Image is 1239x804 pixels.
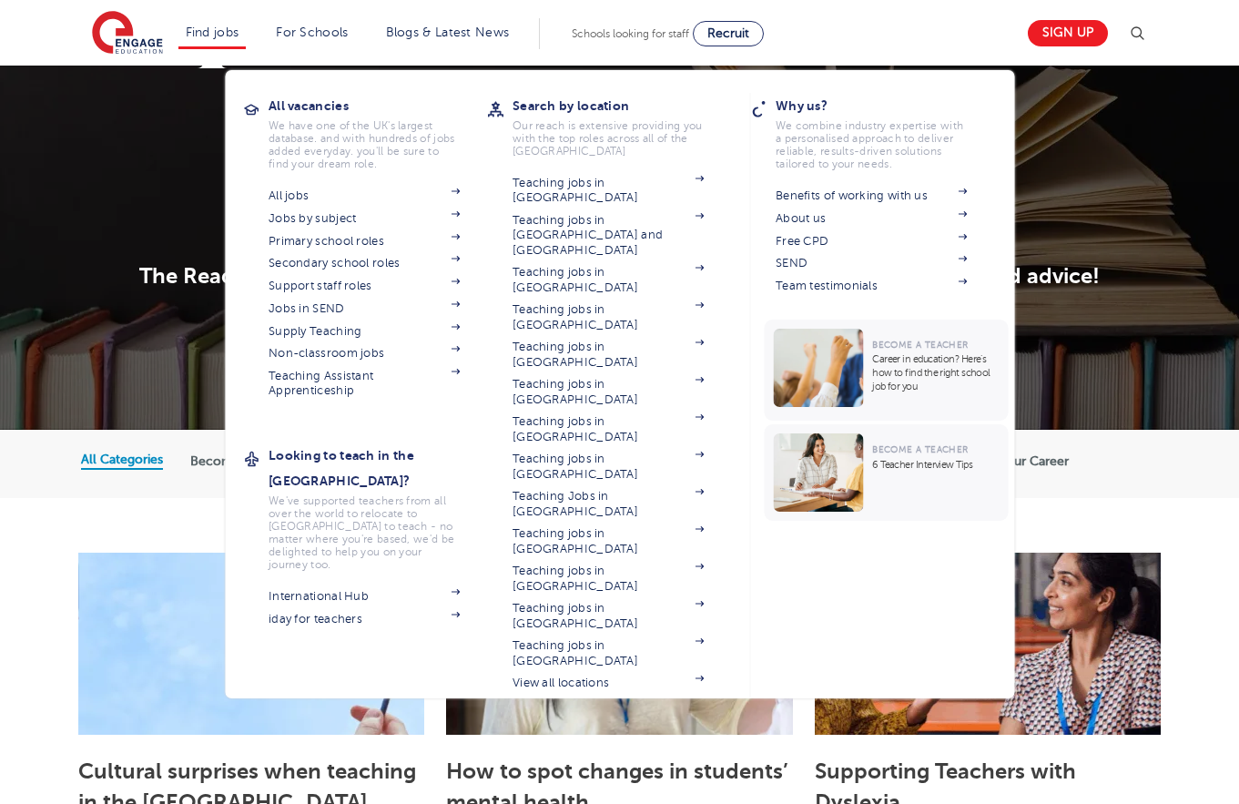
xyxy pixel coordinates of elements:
h3: Looking to teach in the [GEOGRAPHIC_DATA]? [269,443,487,494]
a: Teaching jobs in [GEOGRAPHIC_DATA] and [GEOGRAPHIC_DATA] [513,213,704,258]
p: We combine industry expertise with a personalised approach to deliver reliable, results-driven so... [776,119,967,170]
a: International Hub [269,589,460,604]
a: Teaching jobs in [GEOGRAPHIC_DATA] [513,302,704,332]
p: Our reach is extensive providing you with the top roles across all of the [GEOGRAPHIC_DATA] [513,119,704,158]
span: Become a Teacher [872,444,968,454]
a: Recruit [693,21,764,46]
a: Sign up [1028,20,1108,46]
a: Become a TeacherCareer in education? Here’s how to find the right school job for you [764,320,1012,421]
a: Teaching jobs in [GEOGRAPHIC_DATA] [513,265,704,295]
a: Why us?We combine industry expertise with a personalised approach to deliver reliable, results-dr... [776,93,994,170]
label: All Categories [81,452,163,468]
a: Teaching jobs in [GEOGRAPHIC_DATA] [513,638,704,668]
a: Benefits of working with us [776,188,967,203]
a: Teaching jobs in [GEOGRAPHIC_DATA] [513,601,704,631]
h3: All vacancies [269,93,487,118]
a: All vacanciesWe have one of the UK's largest database. and with hundreds of jobs added everyday. ... [269,93,487,170]
a: Supply Teaching [269,324,460,339]
a: Primary school roles [269,234,460,249]
a: Search by locationOur reach is extensive providing you with the top roles across all of the [GEOG... [513,93,731,158]
p: We've supported teachers from all over the world to relocate to [GEOGRAPHIC_DATA] to teach - no m... [269,494,460,571]
p: We have one of the UK's largest database. and with hundreds of jobs added everyday. you'll be sur... [269,119,460,170]
p: The Reading Corner is [PERSON_NAME]’s thinking space - full of teaching insights and advice! [81,262,1158,290]
a: Teaching jobs in [GEOGRAPHIC_DATA] [513,526,704,556]
label: Your Career [1000,453,1069,470]
a: Jobs by subject [269,211,460,226]
a: For Schools [276,25,348,39]
p: Career in education? Here’s how to find the right school job for you [872,352,999,393]
span: Become a Teacher [872,340,968,350]
a: Teaching Jobs in [GEOGRAPHIC_DATA] [513,489,704,519]
h1: The Reading Corner [81,201,1158,245]
a: iday for teachers [269,612,460,626]
a: Teaching jobs in [GEOGRAPHIC_DATA] [513,340,704,370]
a: Jobs in SEND [269,301,460,316]
a: View all locations [513,676,704,690]
a: All jobs [269,188,460,203]
label: Become a Teacher [190,453,300,470]
span: Recruit [707,26,749,40]
a: SEND [776,256,967,270]
a: Find jobs [186,25,239,39]
a: Free CPD [776,234,967,249]
a: Non-classroom jobs [269,346,460,361]
a: Support staff roles [269,279,460,293]
img: Engage Education [92,11,163,56]
a: Teaching jobs in [GEOGRAPHIC_DATA] [513,414,704,444]
a: Secondary school roles [269,256,460,270]
a: Become a Teacher6 Teacher Interview Tips [764,424,1012,521]
a: Teaching Assistant Apprenticeship [269,369,460,399]
a: Teaching jobs in [GEOGRAPHIC_DATA] [513,452,704,482]
a: Looking to teach in the [GEOGRAPHIC_DATA]?We've supported teachers from all over the world to rel... [269,443,487,571]
span: Schools looking for staff [572,27,689,40]
a: About us [776,211,967,226]
p: 6 Teacher Interview Tips [872,458,999,472]
h3: Why us? [776,93,994,118]
a: Team testimonials [776,279,967,293]
a: Teaching jobs in [GEOGRAPHIC_DATA] [513,377,704,407]
a: Teaching jobs in [GEOGRAPHIC_DATA] [513,176,704,206]
h3: Search by location [513,93,731,118]
a: Blogs & Latest News [386,25,510,39]
a: Teaching jobs in [GEOGRAPHIC_DATA] [513,564,704,594]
